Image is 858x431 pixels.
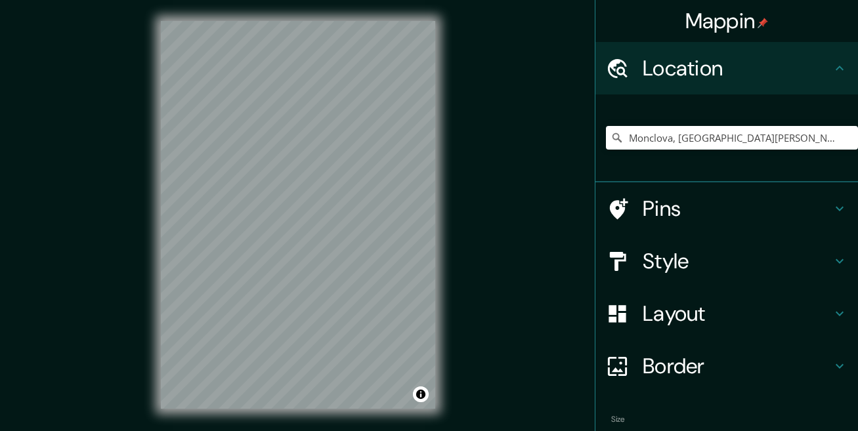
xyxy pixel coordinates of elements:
[413,386,429,402] button: Toggle attribution
[595,182,858,235] div: Pins
[611,414,625,425] label: Size
[643,55,832,81] h4: Location
[643,248,832,274] h4: Style
[595,235,858,287] div: Style
[741,380,844,417] iframe: Help widget launcher
[758,18,768,28] img: pin-icon.png
[685,8,769,34] h4: Mappin
[595,42,858,94] div: Location
[643,353,832,379] h4: Border
[643,195,832,222] h4: Pins
[606,126,858,150] input: Pick your city or area
[595,340,858,392] div: Border
[643,300,832,327] h4: Layout
[161,21,435,409] canvas: Map
[595,287,858,340] div: Layout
